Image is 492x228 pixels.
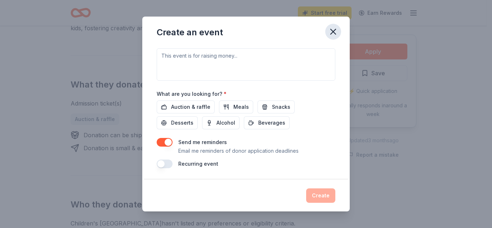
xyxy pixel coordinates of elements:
label: Send me reminders [178,139,227,145]
span: Desserts [171,119,193,127]
p: Email me reminders of donor application deadlines [178,147,299,155]
span: Auction & raffle [171,103,210,111]
div: Create an event [157,27,223,38]
button: Auction & raffle [157,100,215,113]
span: Snacks [272,103,290,111]
button: Beverages [244,116,290,129]
label: Recurring event [178,161,218,167]
span: Alcohol [216,119,235,127]
label: What are you looking for? [157,90,227,98]
span: Beverages [258,119,285,127]
button: Desserts [157,116,198,129]
button: Snacks [258,100,295,113]
button: Alcohol [202,116,240,129]
button: Meals [219,100,253,113]
span: Meals [233,103,249,111]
